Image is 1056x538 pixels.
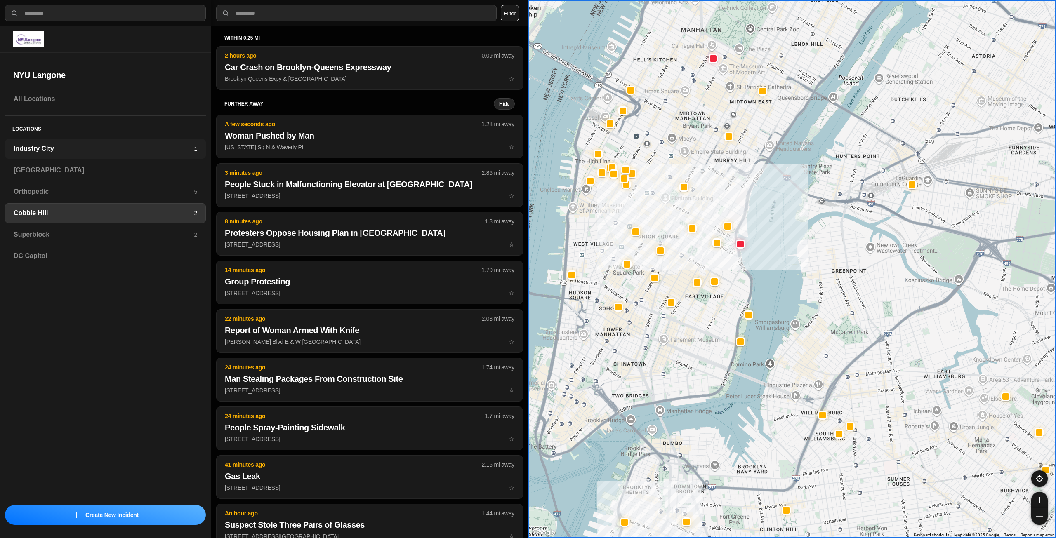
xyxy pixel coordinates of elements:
button: 24 minutes ago1.7 mi awayPeople Spray-Painting Sidewalk[STREET_ADDRESS]star [216,406,523,450]
span: star [509,241,514,248]
a: A few seconds ago1.28 mi awayWoman Pushed by Man[US_STATE] Sq N & Waverly Plstar [216,143,523,150]
p: 2.03 mi away [482,315,514,323]
p: 1.28 mi away [482,120,514,128]
p: [STREET_ADDRESS] [225,484,514,492]
a: 14 minutes ago1.79 mi awayGroup Protesting[STREET_ADDRESS]star [216,289,523,296]
a: DC Capitol [5,246,206,266]
p: 1.7 mi away [485,412,514,420]
span: star [509,484,514,491]
p: 0.09 mi away [482,52,514,60]
p: 1 [194,145,197,153]
h2: NYU Langone [13,69,198,81]
h2: People Stuck in Malfunctioning Elevator at [GEOGRAPHIC_DATA] [225,179,514,190]
p: 24 minutes ago [225,412,485,420]
a: 22 minutes ago2.03 mi awayReport of Woman Armed With Knife[PERSON_NAME] Blvd E & W [GEOGRAPHIC_DA... [216,338,523,345]
img: Google [530,527,557,538]
button: 14 minutes ago1.79 mi awayGroup Protesting[STREET_ADDRESS]star [216,261,523,304]
p: 8 minutes ago [225,217,485,226]
p: [STREET_ADDRESS] [225,386,514,395]
p: [STREET_ADDRESS] [225,289,514,297]
a: 24 minutes ago1.7 mi awayPeople Spray-Painting Sidewalk[STREET_ADDRESS]star [216,435,523,442]
span: star [509,338,514,345]
img: search [222,9,230,17]
img: logo [13,31,44,47]
span: star [509,387,514,394]
h2: Report of Woman Armed With Knife [225,324,514,336]
a: Open this area in Google Maps (opens a new window) [530,527,557,538]
span: star [509,144,514,150]
button: zoom-in [1031,492,1048,508]
h5: further away [224,101,494,107]
p: [PERSON_NAME] Blvd E & W [GEOGRAPHIC_DATA] [225,338,514,346]
button: iconCreate New Incident [5,505,206,525]
p: 2 [194,230,197,239]
p: A few seconds ago [225,120,482,128]
a: Cobble Hill2 [5,203,206,223]
button: recenter [1031,470,1048,487]
button: A few seconds ago1.28 mi awayWoman Pushed by Man[US_STATE] Sq N & Waverly Plstar [216,115,523,158]
button: Keyboard shortcuts [914,532,949,538]
h5: Locations [5,116,206,139]
img: zoom-in [1036,497,1043,503]
h2: Man Stealing Packages From Construction Site [225,373,514,385]
a: 41 minutes ago2.16 mi awayGas Leak[STREET_ADDRESS]star [216,484,523,491]
h3: Industry City [14,144,194,154]
p: Create New Incident [85,511,139,519]
p: 1.44 mi away [482,509,514,517]
p: An hour ago [225,509,482,517]
p: 1.74 mi away [482,363,514,371]
a: Superblock2 [5,225,206,244]
button: 24 minutes ago1.74 mi awayMan Stealing Packages From Construction Site[STREET_ADDRESS]star [216,358,523,402]
p: 24 minutes ago [225,363,482,371]
span: star [509,436,514,442]
h2: Car Crash on Brooklyn-Queens Expressway [225,61,514,73]
p: 41 minutes ago [225,460,482,469]
p: Brooklyn Queens Expy & [GEOGRAPHIC_DATA] [225,75,514,83]
small: Hide [499,101,509,107]
p: 5 [194,188,197,196]
h3: [GEOGRAPHIC_DATA] [14,165,197,175]
p: 2 hours ago [225,52,482,60]
h3: Orthopedic [14,187,194,197]
p: 3 minutes ago [225,169,482,177]
p: 2.86 mi away [482,169,514,177]
p: [STREET_ADDRESS] [225,435,514,443]
a: 3 minutes ago2.86 mi awayPeople Stuck in Malfunctioning Elevator at [GEOGRAPHIC_DATA][STREET_ADDR... [216,192,523,199]
img: icon [73,512,80,518]
p: 22 minutes ago [225,315,482,323]
a: 24 minutes ago1.74 mi awayMan Stealing Packages From Construction Site[STREET_ADDRESS]star [216,387,523,394]
button: 22 minutes ago2.03 mi awayReport of Woman Armed With Knife[PERSON_NAME] Blvd E & W [GEOGRAPHIC_DA... [216,309,523,353]
button: 8 minutes ago1.8 mi awayProtesters Oppose Housing Plan in [GEOGRAPHIC_DATA][STREET_ADDRESS]star [216,212,523,256]
p: 2.16 mi away [482,460,514,469]
img: search [10,9,19,17]
h3: Superblock [14,230,194,240]
p: 14 minutes ago [225,266,482,274]
button: 2 hours ago0.09 mi awayCar Crash on Brooklyn-Queens ExpresswayBrooklyn Queens Expy & [GEOGRAPHIC_... [216,46,523,90]
h2: Woman Pushed by Man [225,130,514,141]
h3: All Locations [14,94,197,104]
img: recenter [1036,475,1043,482]
h2: Gas Leak [225,470,514,482]
a: All Locations [5,89,206,109]
a: Report a map error [1021,533,1054,537]
h5: within 0.25 mi [224,35,515,41]
p: [STREET_ADDRESS] [225,192,514,200]
h2: Group Protesting [225,276,514,287]
a: 8 minutes ago1.8 mi awayProtesters Oppose Housing Plan in [GEOGRAPHIC_DATA][STREET_ADDRESS]star [216,241,523,248]
a: Orthopedic5 [5,182,206,202]
button: Hide [494,98,515,110]
a: [GEOGRAPHIC_DATA] [5,160,206,180]
span: star [509,290,514,296]
h3: Cobble Hill [14,208,194,218]
a: Industry City1 [5,139,206,159]
a: 2 hours ago0.09 mi awayCar Crash on Brooklyn-Queens ExpresswayBrooklyn Queens Expy & [GEOGRAPHIC_... [216,75,523,82]
span: star [509,75,514,82]
a: Terms (opens in new tab) [1004,533,1016,537]
p: [STREET_ADDRESS] [225,240,514,249]
h2: People Spray-Painting Sidewalk [225,422,514,433]
p: 1.79 mi away [482,266,514,274]
button: 3 minutes ago2.86 mi awayPeople Stuck in Malfunctioning Elevator at [GEOGRAPHIC_DATA][STREET_ADDR... [216,163,523,207]
p: 2 [194,209,197,217]
p: 1.8 mi away [485,217,514,226]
